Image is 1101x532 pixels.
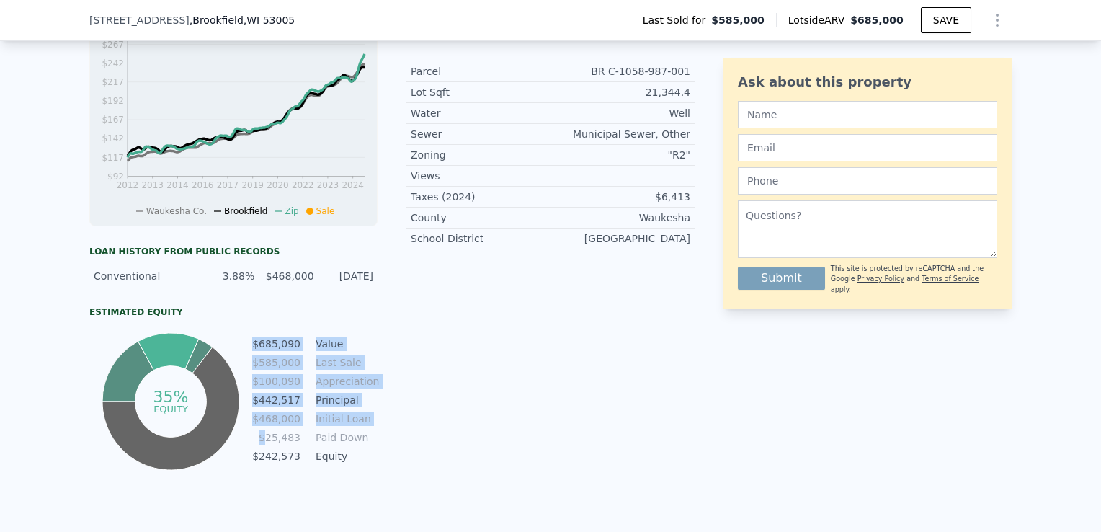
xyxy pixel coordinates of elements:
[411,127,550,141] div: Sewer
[241,180,264,190] tspan: 2019
[313,411,378,427] td: Initial Loan
[342,180,364,190] tspan: 2024
[251,373,301,389] td: $100,090
[217,180,239,190] tspan: 2017
[107,172,124,182] tspan: $92
[788,13,850,27] span: Lotside ARV
[102,115,124,125] tspan: $167
[857,275,904,283] a: Privacy Policy
[411,64,550,79] div: Parcel
[738,134,997,161] input: Email
[313,373,378,389] td: Appreciation
[850,14,904,26] span: $685,000
[411,106,550,120] div: Water
[102,40,124,50] tspan: $267
[166,180,189,190] tspan: 2014
[94,269,195,283] div: Conventional
[411,231,550,246] div: School District
[89,306,378,318] div: Estimated Equity
[323,269,373,283] div: [DATE]
[153,388,188,406] tspan: 35%
[192,180,214,190] tspan: 2016
[224,206,267,216] span: Brookfield
[921,7,971,33] button: SAVE
[190,13,295,27] span: , Brookfield
[738,101,997,128] input: Name
[141,180,164,190] tspan: 2013
[316,206,335,216] span: Sale
[313,392,378,408] td: Principal
[117,180,139,190] tspan: 2012
[550,231,690,246] div: [GEOGRAPHIC_DATA]
[411,190,550,204] div: Taxes (2024)
[550,210,690,225] div: Waukesha
[153,403,188,414] tspan: equity
[146,206,207,216] span: Waukesha Co.
[102,58,124,68] tspan: $242
[251,355,301,371] td: $585,000
[263,269,313,283] div: $468,000
[244,14,295,26] span: , WI 53005
[102,153,124,163] tspan: $117
[738,267,825,290] button: Submit
[738,167,997,195] input: Phone
[251,336,301,352] td: $685,090
[411,169,550,183] div: Views
[643,13,712,27] span: Last Sold for
[251,411,301,427] td: $468,000
[550,127,690,141] div: Municipal Sewer, Other
[292,180,314,190] tspan: 2022
[411,148,550,162] div: Zoning
[89,246,378,257] div: Loan history from public records
[251,392,301,408] td: $442,517
[711,13,765,27] span: $585,000
[411,85,550,99] div: Lot Sqft
[550,148,690,162] div: "R2"
[204,269,254,283] div: 3.88%
[831,264,997,295] div: This site is protected by reCAPTCHA and the Google and apply.
[738,72,997,92] div: Ask about this property
[983,6,1012,35] button: Show Options
[550,64,690,79] div: BR C-1058-987-001
[102,133,124,143] tspan: $142
[89,13,190,27] span: [STREET_ADDRESS]
[550,85,690,99] div: 21,344.4
[550,106,690,120] div: Well
[317,180,339,190] tspan: 2023
[267,180,289,190] tspan: 2020
[550,190,690,204] div: $6,413
[922,275,979,283] a: Terms of Service
[102,96,124,106] tspan: $192
[285,206,298,216] span: Zip
[313,448,378,464] td: Equity
[251,448,301,464] td: $242,573
[102,77,124,87] tspan: $217
[313,430,378,445] td: Paid Down
[411,210,550,225] div: County
[313,336,378,352] td: Value
[251,430,301,445] td: $25,483
[313,355,378,371] td: Last Sale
